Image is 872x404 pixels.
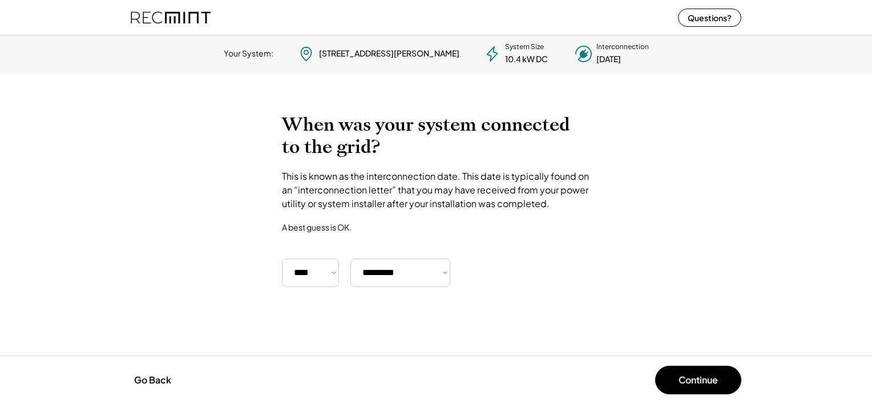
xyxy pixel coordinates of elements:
[224,48,273,59] div: Your System:
[596,42,649,52] div: Interconnection
[282,114,590,158] h2: When was your system connected to the grid?
[505,54,548,65] div: 10.4 kW DC
[678,9,741,27] button: Questions?
[131,367,175,393] button: Go Back
[282,169,590,211] div: This is known as the interconnection date. This date is typically found on an “interconnection le...
[319,48,459,59] div: [STREET_ADDRESS][PERSON_NAME]
[282,222,352,232] div: A best guess is OK.
[131,2,211,33] img: recmint-logotype%403x%20%281%29.jpeg
[655,366,741,394] button: Continue
[596,54,621,65] div: [DATE]
[505,42,544,52] div: System Size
